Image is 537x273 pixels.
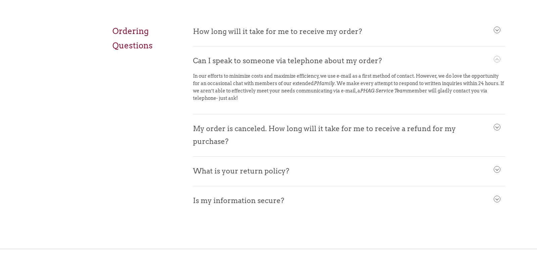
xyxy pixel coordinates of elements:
span: Can I speak to someone via telephone about my order? [193,46,505,72]
em: PHamily [314,81,335,86]
span: Is my information secure? [193,186,505,212]
span: My order is canceled. How long will it take for me to receive a refund for my purchase? [193,114,505,153]
em: PHAG Service Team [360,88,407,93]
span: What is your return policy? [193,157,505,183]
h3: Ordering Questions [112,24,183,53]
span: How long will it take for me to receive my order? [193,17,505,43]
p: In our efforts to minimize costs and maximize efficiency, we use e-mail as a first method of cont... [193,72,505,109]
